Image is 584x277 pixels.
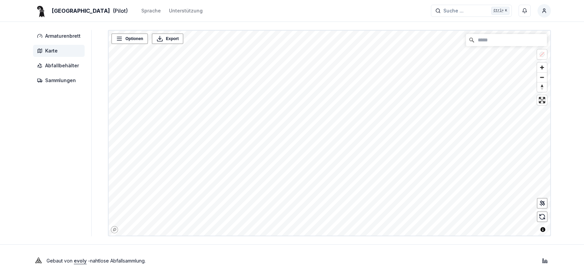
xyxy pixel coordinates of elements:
a: Sammlungen [33,74,87,86]
a: Mapbox logo [111,226,118,234]
img: Evoly Logo [33,255,44,266]
span: Export [166,35,179,42]
button: Location not available [537,49,547,59]
span: Reset bearing to north [537,82,547,92]
span: Karte [45,47,58,54]
span: Armaturenbrett [45,33,81,39]
img: Basel Logo [33,3,49,19]
span: Sammlungen [45,77,76,84]
input: Suche [466,34,547,46]
button: Reset bearing to north [537,82,547,92]
span: Zoom out [537,73,547,82]
a: Karte [33,45,87,57]
span: Suche ... [443,7,464,14]
a: evoly [74,258,87,264]
button: Suche ...Ctrl+K [431,5,512,17]
span: Optionen [125,35,143,42]
a: Armaturenbrett [33,30,87,42]
a: [GEOGRAPHIC_DATA](Pilot) [33,7,128,15]
button: Toggle attribution [539,226,547,234]
button: Zoom out [537,72,547,82]
span: (Pilot) [113,7,128,15]
p: Gebaut von - nahtlose Abfallsammlung . [47,256,146,266]
span: Abfallbehälter [45,62,79,69]
a: Unterstützung [169,7,203,15]
a: Abfallbehälter [33,60,87,72]
canvas: Map [109,31,553,237]
button: Zoom in [537,63,547,72]
button: Sprache [141,7,161,15]
div: Sprache [141,7,161,14]
button: Enter fullscreen [537,95,547,105]
span: [GEOGRAPHIC_DATA] [52,7,110,15]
